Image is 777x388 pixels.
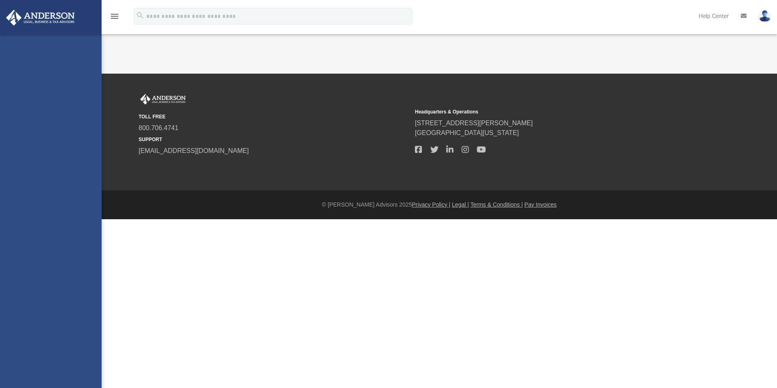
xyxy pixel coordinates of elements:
img: Anderson Advisors Platinum Portal [4,10,77,26]
a: [GEOGRAPHIC_DATA][US_STATE] [415,129,519,136]
small: Headquarters & Operations [415,108,686,116]
small: TOLL FREE [139,113,409,120]
a: Pay Invoices [524,201,556,208]
i: menu [110,11,119,21]
i: search [136,11,145,20]
small: SUPPORT [139,136,409,143]
a: 800.706.4741 [139,124,178,131]
a: [STREET_ADDRESS][PERSON_NAME] [415,120,533,126]
a: Legal | [452,201,469,208]
a: Privacy Policy | [412,201,451,208]
img: Anderson Advisors Platinum Portal [139,94,187,105]
a: menu [110,15,119,21]
div: © [PERSON_NAME] Advisors 2025 [102,201,777,209]
a: [EMAIL_ADDRESS][DOMAIN_NAME] [139,147,249,154]
img: User Pic [759,10,771,22]
a: Terms & Conditions | [471,201,523,208]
